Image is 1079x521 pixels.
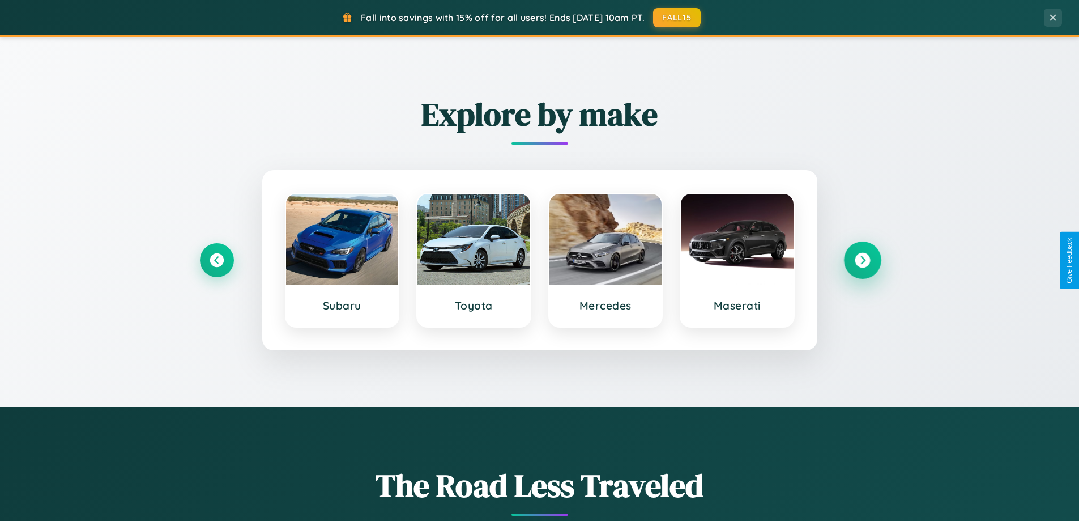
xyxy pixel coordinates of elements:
[200,92,880,136] h2: Explore by make
[1065,238,1073,283] div: Give Feedback
[561,299,651,312] h3: Mercedes
[429,299,519,312] h3: Toyota
[200,464,880,507] h1: The Road Less Traveled
[653,8,701,27] button: FALL15
[361,12,645,23] span: Fall into savings with 15% off for all users! Ends [DATE] 10am PT.
[692,299,782,312] h3: Maserati
[297,299,387,312] h3: Subaru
